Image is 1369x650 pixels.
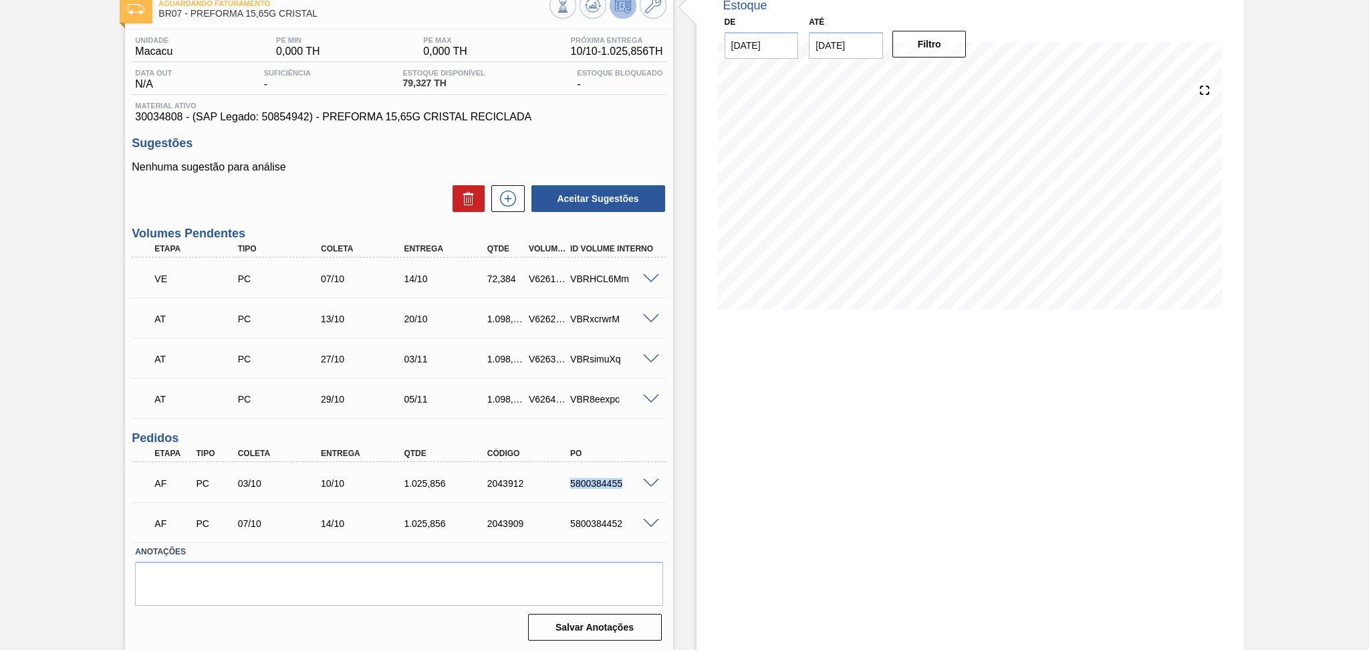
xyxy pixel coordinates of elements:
[154,274,241,284] p: VE
[485,185,525,212] div: Nova sugestão
[193,518,236,529] div: Pedido de Compra
[193,449,236,458] div: Tipo
[151,344,245,374] div: Aguardando Informações de Transporte
[567,244,660,253] div: Id Volume Interno
[567,449,660,458] div: PO
[264,69,311,77] span: Suficiência
[402,69,485,77] span: Estoque Disponível
[484,314,527,324] div: 1.098,240
[235,354,328,364] div: Pedido de Compra
[318,314,411,324] div: 13/10/2025
[235,274,328,284] div: Pedido de Compra
[318,354,411,364] div: 27/10/2025
[318,449,411,458] div: Entrega
[151,469,195,498] div: Aguardando Faturamento
[725,17,736,27] label: De
[484,518,578,529] div: 2043909
[151,509,195,538] div: Aguardando Faturamento
[525,274,569,284] div: V626151
[276,45,320,58] span: 0,000 TH
[151,264,245,294] div: Volume Enviado para Transporte
[567,354,660,364] div: VBRsimuXq
[400,518,494,529] div: 1.025,856
[154,314,241,324] p: AT
[154,518,191,529] p: AF
[132,161,666,173] p: Nenhuma sugestão para análise
[193,478,236,489] div: Pedido de Compra
[154,354,241,364] p: AT
[402,78,485,88] span: 79,327 TH
[809,17,824,27] label: Até
[571,36,663,44] span: Próxima Entrega
[400,449,494,458] div: Qtde
[400,314,494,324] div: 20/10/2025
[318,274,411,284] div: 07/10/2025
[525,394,569,405] div: V626417
[400,394,494,405] div: 05/11/2025
[151,304,245,334] div: Aguardando Informações de Transporte
[423,36,467,44] span: PE MAX
[484,449,578,458] div: Código
[574,69,666,90] div: -
[577,69,662,77] span: Estoque Bloqueado
[525,314,569,324] div: V626269
[400,244,494,253] div: Entrega
[567,274,660,284] div: VBRHCL6Mm
[235,478,328,489] div: 03/10/2025
[525,354,569,364] div: V626393
[135,69,172,77] span: Data out
[567,478,660,489] div: 5800384455
[484,244,527,253] div: Qtde
[571,45,663,58] span: 10/10 - 1.025,856 TH
[158,9,549,19] span: BR07 - PREFORMA 15,65G CRISTAL
[151,385,245,414] div: Aguardando Informações de Transporte
[318,244,411,253] div: Coleta
[135,102,662,110] span: Material ativo
[400,354,494,364] div: 03/11/2025
[725,32,799,59] input: dd/mm/yyyy
[484,354,527,364] div: 1.098,240
[135,542,662,562] label: Anotações
[132,136,666,150] h3: Sugestões
[318,518,411,529] div: 14/10/2025
[400,478,494,489] div: 1.025,856
[154,394,241,405] p: AT
[276,36,320,44] span: PE MIN
[892,31,967,58] button: Filtro
[484,274,527,284] div: 72,384
[135,111,662,123] span: 30034808 - (SAP Legado: 50854942) - PREFORMA 15,65G CRISTAL RECICLADA
[525,184,666,213] div: Aceitar Sugestões
[809,32,883,59] input: dd/mm/yyyy
[235,518,328,529] div: 07/10/2025
[235,394,328,405] div: Pedido de Compra
[531,185,665,212] button: Aceitar Sugestões
[400,274,494,284] div: 14/10/2025
[151,449,195,458] div: Etapa
[235,314,328,324] div: Pedido de Compra
[484,478,578,489] div: 2043912
[525,244,569,253] div: Volume Portal
[261,69,314,90] div: -
[318,478,411,489] div: 10/10/2025
[154,478,191,489] p: AF
[567,314,660,324] div: VBRxcrwrM
[484,394,527,405] div: 1.098,240
[446,185,485,212] div: Excluir Sugestões
[567,518,660,529] div: 5800384452
[235,449,328,458] div: Coleta
[567,394,660,405] div: VBR8eexpc
[318,394,411,405] div: 29/10/2025
[235,244,328,253] div: Tipo
[128,4,144,14] img: Ícone
[132,227,666,241] h3: Volumes Pendentes
[151,244,245,253] div: Etapa
[132,69,175,90] div: N/A
[132,431,666,445] h3: Pedidos
[135,45,172,58] span: Macacu
[423,45,467,58] span: 0,000 TH
[528,614,662,641] button: Salvar Anotações
[135,36,172,44] span: Unidade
